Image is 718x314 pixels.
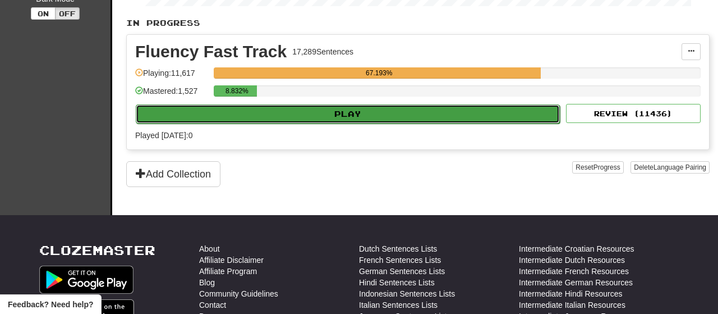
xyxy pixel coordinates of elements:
[292,46,353,57] div: 17,289 Sentences
[519,266,629,277] a: Intermediate French Resources
[519,243,634,254] a: Intermediate Croatian Resources
[199,254,264,266] a: Affiliate Disclaimer
[135,85,208,104] div: Mastered: 1,527
[31,7,56,20] button: On
[653,163,706,171] span: Language Pairing
[359,288,455,299] a: Indonesian Sentences Lists
[55,7,80,20] button: Off
[572,161,623,174] button: ResetProgress
[199,288,278,299] a: Community Guidelines
[135,43,287,60] div: Fluency Fast Track
[199,299,226,311] a: Contact
[199,243,220,254] a: About
[359,266,445,277] a: German Sentences Lists
[217,85,256,97] div: 8.832%
[359,277,435,288] a: Hindi Sentences Lists
[630,161,710,174] button: DeleteLanguage Pairing
[593,163,620,171] span: Progress
[519,277,633,288] a: Intermediate German Resources
[519,299,625,311] a: Intermediate Italian Resources
[126,161,220,187] button: Add Collection
[8,299,93,310] span: Open feedback widget
[519,288,622,299] a: Intermediate Hindi Resources
[126,17,710,29] p: In Progress
[359,299,438,311] a: Italian Sentences Lists
[135,67,208,86] div: Playing: 11,617
[359,254,441,266] a: French Sentences Lists
[39,243,155,257] a: Clozemaster
[39,266,134,294] img: Get it on Google Play
[199,266,257,277] a: Affiliate Program
[136,104,560,124] button: Play
[359,243,437,254] a: Dutch Sentences Lists
[519,254,625,266] a: Intermediate Dutch Resources
[217,67,541,79] div: 67.193%
[135,131,192,140] span: Played [DATE]: 0
[199,277,215,288] a: Blog
[566,104,701,123] button: Review (11436)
